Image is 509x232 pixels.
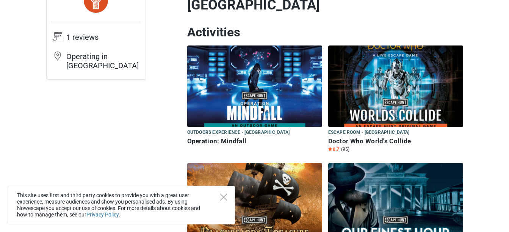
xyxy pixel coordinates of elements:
[187,25,463,40] h2: Activities
[328,129,410,137] span: Escape room · [GEOGRAPHIC_DATA]
[328,45,463,154] a: Doctor Who World's Collide Escape room · [GEOGRAPHIC_DATA] Doctor Who World's Collide Star0.7 (95)
[86,212,119,218] a: Privacy Policy
[187,45,322,127] img: Operation: Mindfall
[328,147,332,151] img: Star
[8,186,235,224] div: This site uses first and third party cookies to provide you with a great user experience, measure...
[328,45,463,127] img: Doctor Who World's Collide
[66,32,141,51] td: 1 reviews
[341,146,349,152] span: (95)
[328,137,463,145] h6: Doctor Who World's Collide
[220,194,227,201] button: Close
[187,137,322,145] h6: Operation: Mindfall
[66,51,141,75] td: Operating in [GEOGRAPHIC_DATA]
[187,129,290,137] span: Outdoors Experience · [GEOGRAPHIC_DATA]
[328,146,339,152] span: 0.7
[187,45,322,147] a: Operation: Mindfall Outdoors Experience · [GEOGRAPHIC_DATA] Operation: Mindfall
